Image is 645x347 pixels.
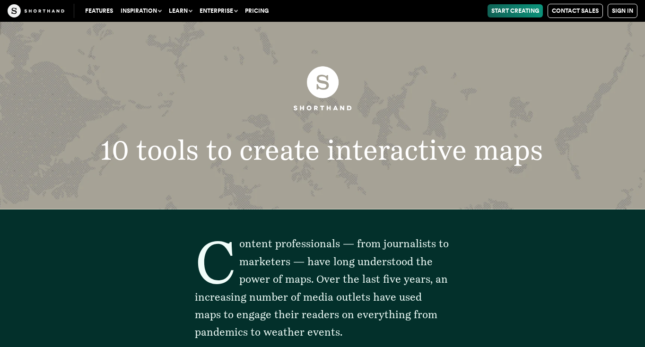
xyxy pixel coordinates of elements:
button: Inspiration [117,4,165,17]
a: Start Creating [488,4,543,17]
a: Features [81,4,117,17]
h1: 10 tools to create interactive maps [78,136,567,164]
img: The Craft [8,4,64,17]
button: Enterprise [196,4,241,17]
a: Sign in [608,4,637,18]
a: Contact Sales [548,4,603,18]
span: Content professionals — from journalists to marketers — have long understood the power of maps. O... [195,237,449,338]
a: Pricing [241,4,272,17]
button: Learn [165,4,196,17]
